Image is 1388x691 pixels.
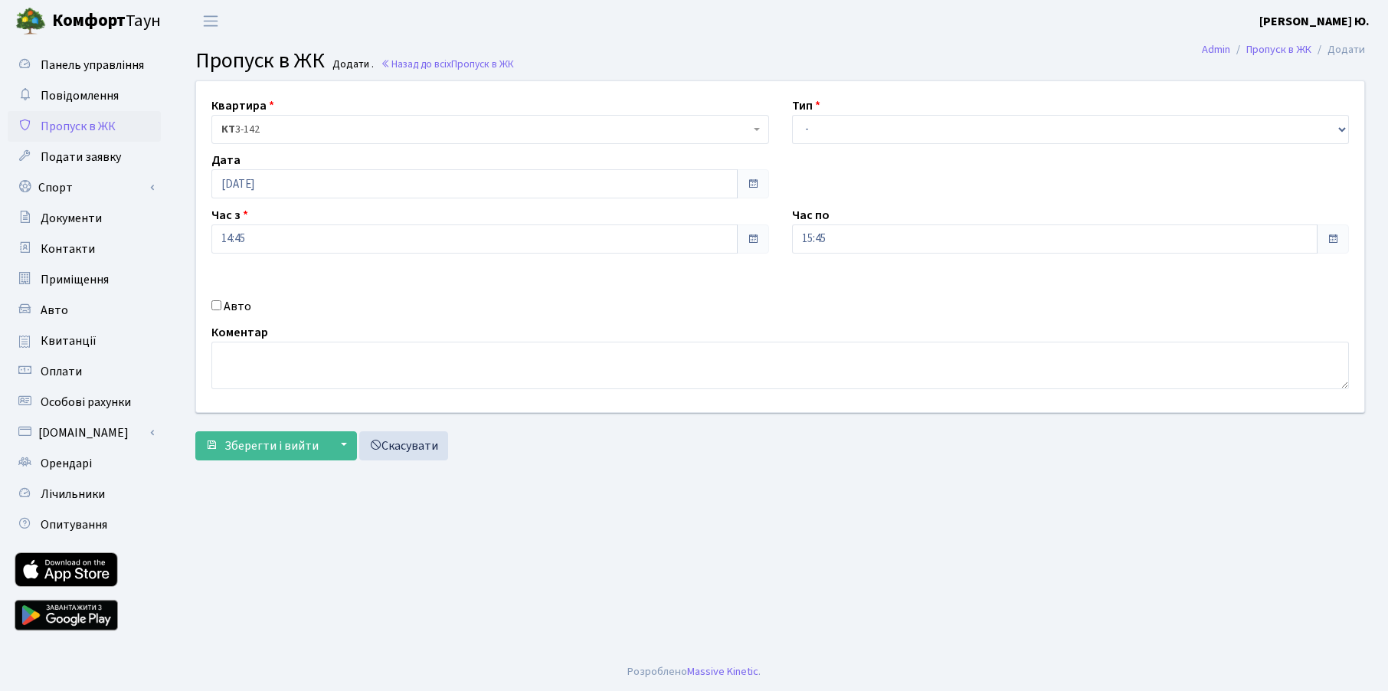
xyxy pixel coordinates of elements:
[1246,41,1311,57] a: Пропуск в ЖК
[8,326,161,356] a: Квитанції
[195,45,325,76] span: Пропуск в ЖК
[1311,41,1365,58] li: Додати
[41,57,144,74] span: Панель управління
[687,663,758,680] a: Massive Kinetic
[224,297,251,316] label: Авто
[451,57,514,71] span: Пропуск в ЖК
[8,50,161,80] a: Панель управління
[41,455,92,472] span: Орендарі
[329,58,374,71] small: Додати .
[1179,34,1388,66] nav: breadcrumb
[41,149,121,165] span: Подати заявку
[8,264,161,295] a: Приміщення
[8,387,161,418] a: Особові рахунки
[8,295,161,326] a: Авто
[211,206,248,224] label: Час з
[8,203,161,234] a: Документи
[8,479,161,509] a: Лічильники
[41,486,105,503] span: Лічильники
[41,516,107,533] span: Опитування
[211,323,268,342] label: Коментар
[41,241,95,257] span: Контакти
[8,172,161,203] a: Спорт
[41,210,102,227] span: Документи
[224,437,319,454] span: Зберегти і вийти
[41,118,116,135] span: Пропуск в ЖК
[8,111,161,142] a: Пропуск в ЖК
[221,122,235,137] b: КТ
[381,57,514,71] a: Назад до всіхПропуск в ЖК
[41,363,82,380] span: Оплати
[8,418,161,448] a: [DOMAIN_NAME]
[8,356,161,387] a: Оплати
[1259,12,1370,31] a: [PERSON_NAME] Ю.
[192,8,230,34] button: Переключити навігацію
[8,142,161,172] a: Подати заявку
[627,663,761,680] div: Розроблено .
[211,151,241,169] label: Дата
[195,431,329,460] button: Зберегти і вийти
[792,97,820,115] label: Тип
[41,332,97,349] span: Квитанції
[52,8,161,34] span: Таун
[1202,41,1230,57] a: Admin
[359,431,448,460] a: Скасувати
[8,80,161,111] a: Повідомлення
[41,302,68,319] span: Авто
[52,8,126,33] b: Комфорт
[211,115,769,144] span: <b>КТ</b>&nbsp;&nbsp;&nbsp;&nbsp;3-142
[8,448,161,479] a: Орендарі
[41,87,119,104] span: Повідомлення
[1259,13,1370,30] b: [PERSON_NAME] Ю.
[8,234,161,264] a: Контакти
[15,6,46,37] img: logo.png
[41,271,109,288] span: Приміщення
[221,122,750,137] span: <b>КТ</b>&nbsp;&nbsp;&nbsp;&nbsp;3-142
[41,394,131,411] span: Особові рахунки
[792,206,830,224] label: Час по
[211,97,274,115] label: Квартира
[8,509,161,540] a: Опитування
